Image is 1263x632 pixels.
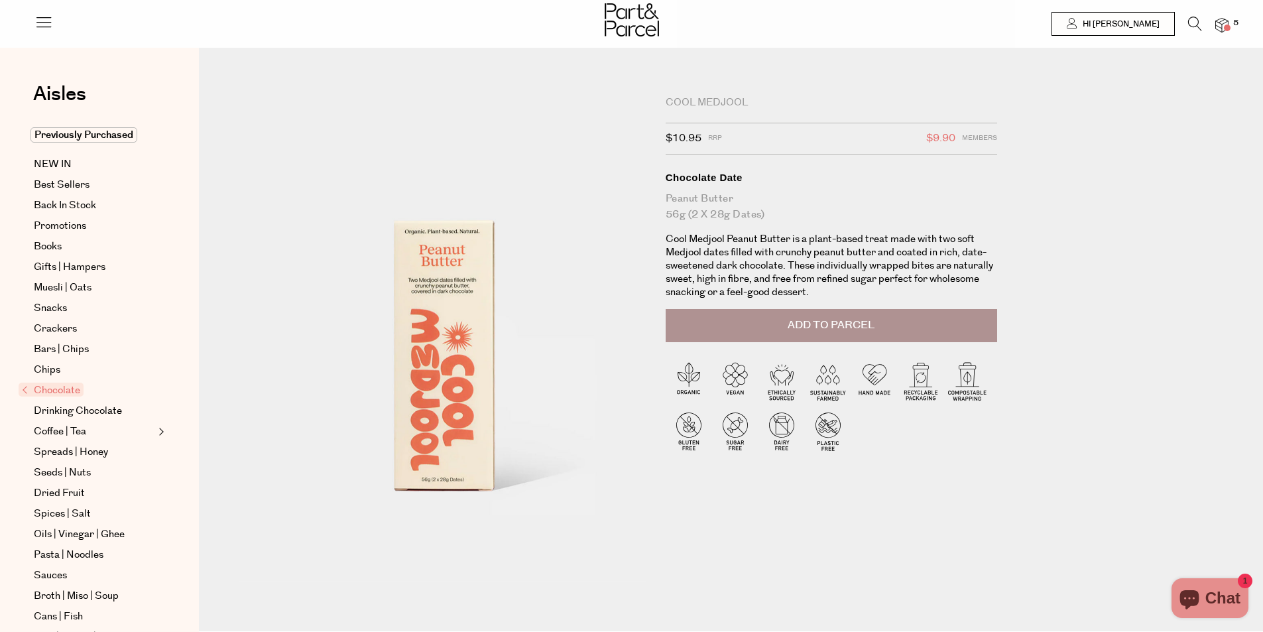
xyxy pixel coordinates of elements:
span: Drinking Chocolate [34,403,122,419]
a: Hi [PERSON_NAME] [1052,12,1175,36]
a: Oils | Vinegar | Ghee [34,527,154,542]
span: Broth | Miso | Soup [34,588,119,604]
a: Gifts | Hampers [34,259,154,275]
button: Expand/Collapse Coffee | Tea [155,424,164,440]
span: Chocolate [19,383,84,397]
img: P_P-ICONS-Live_Bec_V11_Sustainable_Farmed.svg [805,357,851,404]
a: Pasta | Noodles [34,547,154,563]
img: P_P-ICONS-Live_Bec_V11_Vegan.svg [712,357,758,404]
span: Muesli | Oats [34,280,91,296]
span: Gifts | Hampers [34,259,105,275]
span: Pasta | Noodles [34,547,103,563]
a: Snacks [34,300,154,316]
img: P_P-ICONS-Live_Bec_V11_Organic.svg [666,357,712,404]
a: Seeds | Nuts [34,465,154,481]
a: Crackers [34,321,154,337]
img: P_P-ICONS-Live_Bec_V11_Sugar_Free.svg [712,408,758,454]
span: Members [962,130,997,147]
img: P_P-ICONS-Live_Bec_V11_Compostable_Wrapping.svg [944,357,991,404]
span: Promotions [34,218,86,234]
a: Spices | Salt [34,506,154,522]
img: P_P-ICONS-Live_Bec_V11_Handmade.svg [851,357,898,404]
a: Cans | Fish [34,609,154,625]
p: Cool Medjool Peanut Butter is a plant-based treat made with two soft Medjool dates filled with cr... [666,233,997,299]
a: 5 [1215,18,1229,32]
a: Bars | Chips [34,342,154,357]
span: Coffee | Tea [34,424,86,440]
div: Peanut Butter 56g (2 x 28g Dates) [666,191,997,223]
img: P_P-ICONS-Live_Bec_V11_Dairy_Free.svg [758,408,805,454]
img: P_P-ICONS-Live_Bec_V11_Plastic_Free.svg [805,408,851,454]
span: $10.95 [666,130,701,147]
img: P_P-ICONS-Live_Bec_V11_Ethically_Sourced.svg [758,357,805,404]
img: Chocolate Date [239,101,646,582]
a: Sauces [34,568,154,584]
a: Muesli | Oats [34,280,154,296]
a: Best Sellers [34,177,154,193]
span: Seeds | Nuts [34,465,91,481]
span: RRP [708,130,722,147]
span: Dried Fruit [34,485,85,501]
span: Previously Purchased [30,127,137,143]
img: P_P-ICONS-Live_Bec_V11_Gluten_Free.svg [666,408,712,454]
div: Chocolate Date [666,171,997,184]
span: Add to Parcel [788,318,874,333]
span: Chips [34,362,60,378]
img: Part&Parcel [605,3,659,36]
a: Chips [34,362,154,378]
span: Snacks [34,300,67,316]
span: Best Sellers [34,177,90,193]
a: Coffee | Tea [34,424,154,440]
span: Spreads | Honey [34,444,108,460]
a: Promotions [34,218,154,234]
a: Aisles [33,84,86,117]
span: Aisles [33,80,86,109]
a: Chocolate [22,383,154,399]
button: Add to Parcel [666,309,997,342]
span: Back In Stock [34,198,96,214]
a: Drinking Chocolate [34,403,154,419]
a: Dried Fruit [34,485,154,501]
span: Sauces [34,568,67,584]
a: NEW IN [34,157,154,172]
inbox-online-store-chat: Shopify online store chat [1168,578,1252,621]
a: Books [34,239,154,255]
div: Cool Medjool [666,96,997,109]
a: Back In Stock [34,198,154,214]
span: Books [34,239,62,255]
a: Spreads | Honey [34,444,154,460]
span: NEW IN [34,157,72,172]
span: Bars | Chips [34,342,89,357]
span: Crackers [34,321,77,337]
a: Previously Purchased [34,127,154,143]
span: Cans | Fish [34,609,83,625]
span: Hi [PERSON_NAME] [1079,19,1160,30]
a: Broth | Miso | Soup [34,588,154,604]
span: $9.90 [926,130,955,147]
img: P_P-ICONS-Live_Bec_V11_Recyclable_Packaging.svg [898,357,944,404]
span: Oils | Vinegar | Ghee [34,527,125,542]
span: 5 [1230,17,1242,29]
span: Spices | Salt [34,506,91,522]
